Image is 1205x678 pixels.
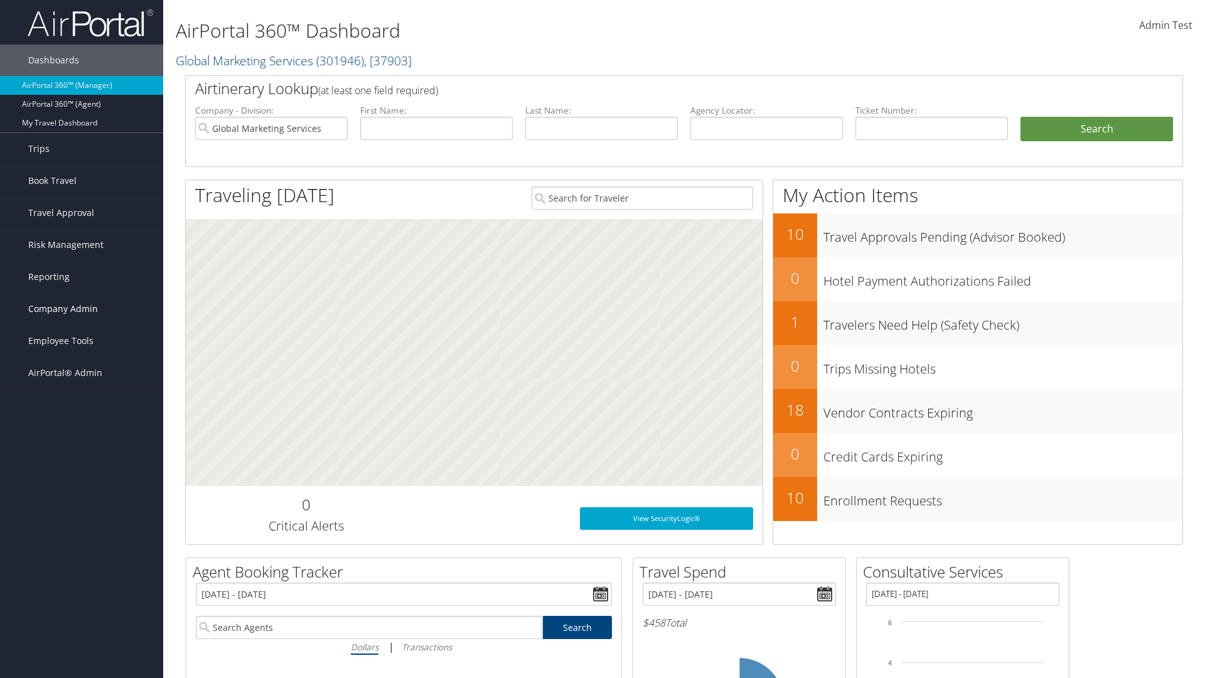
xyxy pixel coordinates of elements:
i: Dollars [351,641,378,653]
a: 1Travelers Need Help (Safety Check) [773,301,1182,345]
h3: Vendor Contracts Expiring [823,398,1182,422]
h2: Travel Spend [640,561,845,583]
h2: Agent Booking Tracker [193,561,621,583]
h3: Critical Alerts [195,517,417,535]
label: Company - Division: [195,104,348,117]
label: Last Name: [525,104,678,117]
input: Search for Traveler [532,186,753,210]
label: Ticket Number: [855,104,1008,117]
h3: Hotel Payment Authorizations Failed [823,266,1182,290]
span: Travel Approval [28,197,94,229]
span: Employee Tools [28,325,94,357]
a: View SecurityLogic® [580,507,753,530]
h3: Travelers Need Help (Safety Check) [823,310,1182,334]
input: Search Agents [196,616,542,639]
a: 0Trips Missing Hotels [773,345,1182,389]
h1: Traveling [DATE] [195,182,335,208]
span: Trips [28,133,50,164]
tspan: 6 [888,619,892,627]
a: Search [543,616,613,639]
h6: Total [643,616,836,630]
h2: 18 [773,399,817,421]
span: Admin Test [1139,18,1192,32]
i: Transactions [402,641,452,653]
span: AirPortal® Admin [28,357,102,389]
span: Company Admin [28,293,98,325]
a: Admin Test [1139,6,1192,45]
h3: Trips Missing Hotels [823,354,1182,378]
span: Book Travel [28,165,77,196]
span: , [ 37903 ] [364,52,412,69]
button: Search [1020,117,1173,142]
span: Reporting [28,261,70,293]
a: 0Credit Cards Expiring [773,433,1182,477]
span: Risk Management [28,229,104,261]
span: ( 301946 ) [316,52,364,69]
tspan: 4 [888,659,892,667]
div: | [196,639,612,655]
h2: 10 [773,223,817,245]
a: 18Vendor Contracts Expiring [773,389,1182,433]
h3: Enrollment Requests [823,486,1182,510]
a: 0Hotel Payment Authorizations Failed [773,257,1182,301]
h2: 0 [773,443,817,465]
h2: 0 [195,494,417,515]
span: (at least one field required) [318,83,438,97]
a: Global Marketing Services [176,52,412,69]
h3: Travel Approvals Pending (Advisor Booked) [823,222,1182,246]
label: Agency Locator: [690,104,843,117]
h2: 0 [773,267,817,289]
h2: 0 [773,355,817,377]
h1: AirPortal 360™ Dashboard [176,18,854,44]
label: First Name: [360,104,513,117]
h2: 10 [773,487,817,508]
h2: Airtinerary Lookup [195,78,1090,99]
h3: Credit Cards Expiring [823,442,1182,466]
span: Dashboards [28,45,79,76]
img: airportal-logo.png [28,8,153,38]
a: 10Travel Approvals Pending (Advisor Booked) [773,213,1182,257]
span: $458 [643,616,665,630]
a: 10Enrollment Requests [773,477,1182,521]
h2: 1 [773,311,817,333]
h2: Consultative Services [863,561,1069,583]
h1: My Action Items [773,182,1182,208]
